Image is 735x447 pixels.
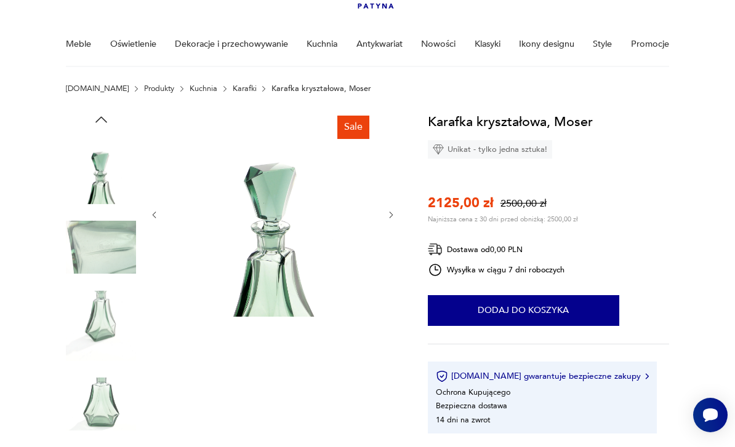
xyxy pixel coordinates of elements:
[66,84,129,93] a: [DOMAIN_NAME]
[170,111,376,317] img: Zdjęcie produktu Karafka kryształowa, Moser
[356,23,403,65] a: Antykwariat
[693,398,728,432] iframe: Smartsupp widget button
[307,23,337,65] a: Kuchnia
[428,194,494,213] p: 2125,00 zł
[436,370,448,382] img: Ikona certyfikatu
[436,400,507,411] li: Bezpieczna dostawa
[475,23,500,65] a: Klasyki
[428,263,564,277] div: Wysyłka w ciągu 7 dni roboczych
[271,84,371,93] p: Karafka kryształowa, Moser
[66,369,136,439] img: Zdjęcie produktu Karafka kryształowa, Moser
[144,84,174,93] a: Produkty
[66,134,136,204] img: Zdjęcie produktu Karafka kryształowa, Moser
[428,140,552,159] div: Unikat - tylko jedna sztuka!
[421,23,456,65] a: Nowości
[190,84,217,93] a: Kuchnia
[436,414,490,425] li: 14 dni na zwrot
[593,23,612,65] a: Style
[436,370,648,382] button: [DOMAIN_NAME] gwarantuje bezpieczne zakupy
[428,242,443,257] img: Ikona dostawy
[433,144,444,155] img: Ikona diamentu
[66,212,136,282] img: Zdjęcie produktu Karafka kryształowa, Moser
[428,242,564,257] div: Dostawa od 0,00 PLN
[337,116,369,139] div: Sale
[436,387,510,398] li: Ochrona Kupującego
[428,295,619,326] button: Dodaj do koszyka
[500,197,547,211] p: 2500,00 zł
[645,373,649,379] img: Ikona strzałki w prawo
[233,84,257,93] a: Karafki
[519,23,574,65] a: Ikony designu
[631,23,669,65] a: Promocje
[175,23,288,65] a: Dekoracje i przechowywanie
[428,111,593,132] h1: Karafka kryształowa, Moser
[428,215,578,224] p: Najniższa cena z 30 dni przed obniżką: 2500,00 zł
[110,23,156,65] a: Oświetlenie
[66,23,91,65] a: Meble
[66,291,136,361] img: Zdjęcie produktu Karafka kryształowa, Moser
